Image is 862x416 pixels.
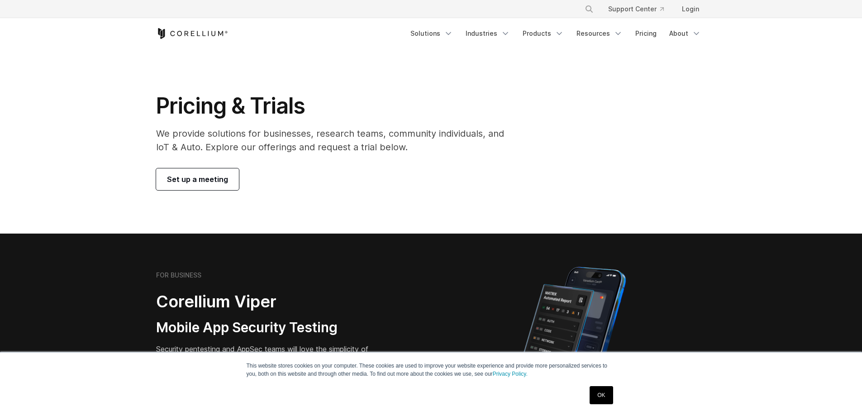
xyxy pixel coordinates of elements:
a: Set up a meeting [156,168,239,190]
p: This website stores cookies on your computer. These cookies are used to improve your website expe... [247,362,616,378]
a: Login [675,1,706,17]
a: OK [590,386,613,404]
a: Privacy Policy. [493,371,528,377]
a: Resources [571,25,628,42]
h6: FOR BUSINESS [156,271,201,279]
a: About [664,25,706,42]
a: Products [517,25,569,42]
div: Navigation Menu [405,25,706,42]
a: Pricing [630,25,662,42]
h2: Corellium Viper [156,292,388,312]
button: Search [581,1,597,17]
p: We provide solutions for businesses, research teams, community individuals, and IoT & Auto. Explo... [156,127,517,154]
span: Set up a meeting [167,174,228,185]
a: Corellium Home [156,28,228,39]
a: Solutions [405,25,458,42]
p: Security pentesting and AppSec teams will love the simplicity of automated report generation comb... [156,344,388,376]
div: Navigation Menu [574,1,706,17]
h1: Pricing & Trials [156,92,517,120]
a: Industries [460,25,515,42]
a: Support Center [601,1,671,17]
h3: Mobile App Security Testing [156,319,388,336]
